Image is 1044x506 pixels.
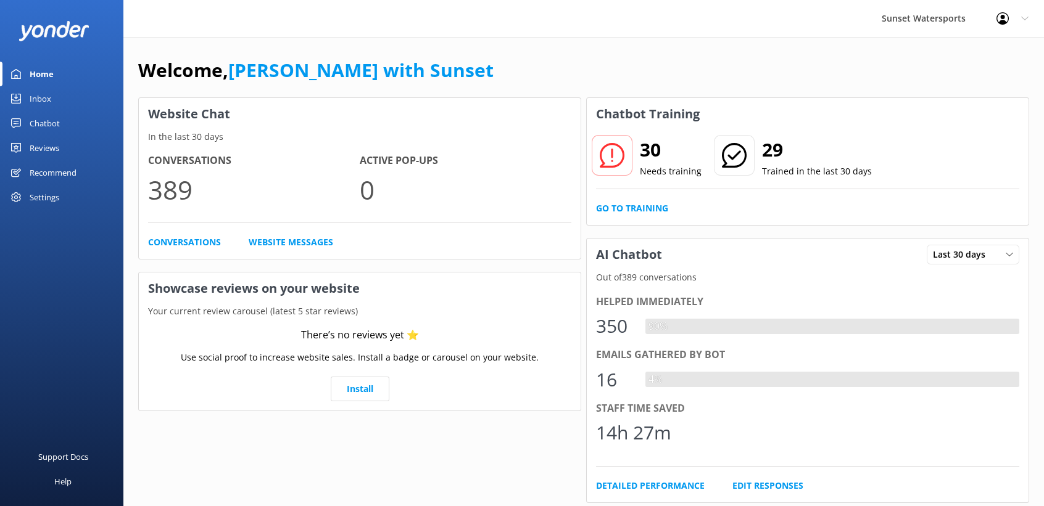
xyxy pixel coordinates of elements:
a: Edit Responses [732,479,803,492]
h3: Showcase reviews on your website [139,272,581,304]
a: Detailed Performance [596,479,705,492]
a: Install [331,377,389,401]
div: Chatbot [30,111,60,136]
p: 0 [360,169,571,210]
div: Inbox [30,86,51,111]
div: Home [30,62,54,86]
div: Settings [30,185,59,210]
div: 14h 27m [596,418,671,447]
a: Conversations [148,235,221,249]
p: Your current review carousel (latest 5 star reviews) [139,304,581,318]
div: There’s no reviews yet ⭐ [301,327,419,343]
div: Helped immediately [596,294,1019,310]
h4: Active Pop-ups [360,153,571,169]
img: yonder-white-logo.png [19,21,89,41]
div: Reviews [30,136,59,160]
div: Recommend [30,160,77,185]
a: Website Messages [249,235,333,249]
h3: Chatbot Training [587,98,709,130]
div: Help [54,469,72,494]
h2: 29 [762,135,872,165]
p: 389 [148,169,360,210]
div: Support Docs [38,444,88,469]
h4: Conversations [148,153,360,169]
p: Use social proof to increase website sales. Install a badge or carousel on your website. [181,351,539,364]
h3: AI Chatbot [587,239,671,271]
div: 350 [596,311,633,341]
div: 90% [645,319,671,335]
h2: 30 [640,135,702,165]
p: Needs training [640,165,702,178]
h3: Website Chat [139,98,581,130]
div: 4% [645,372,665,388]
div: Emails gathered by bot [596,347,1019,363]
p: Trained in the last 30 days [762,165,872,178]
a: Go to Training [596,202,668,215]
span: Last 30 days [933,248,993,261]
h1: Welcome, [138,55,494,85]
div: 16 [596,365,633,394]
p: Out of 389 conversations [587,271,1029,284]
a: [PERSON_NAME] with Sunset [228,57,494,83]
p: In the last 30 days [139,130,581,144]
div: Staff time saved [596,401,1019,417]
